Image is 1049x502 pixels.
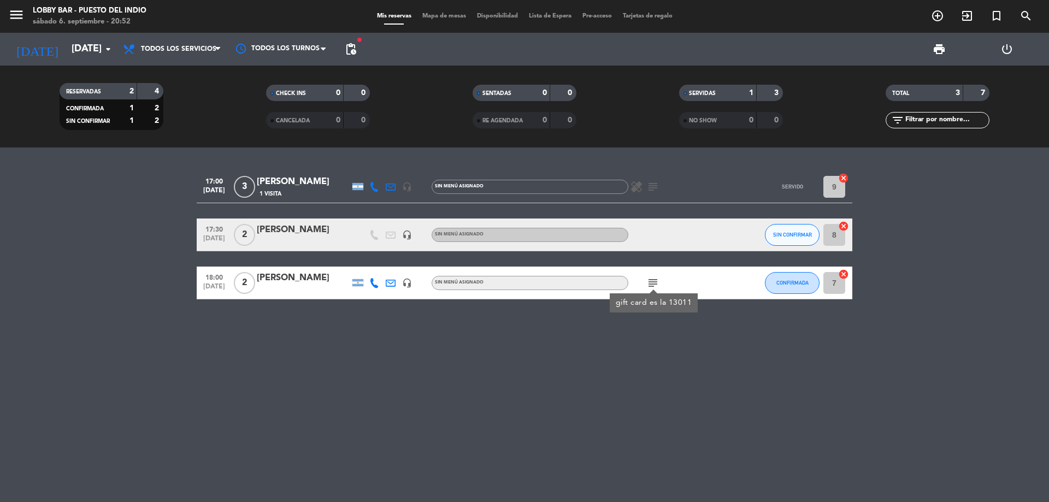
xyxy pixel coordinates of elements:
span: SIN CONFIRMAR [66,119,110,124]
span: RESERVADAS [66,89,101,95]
button: SIN CONFIRMAR [765,224,820,246]
span: SERVIDAS [689,91,716,96]
strong: 2 [129,87,134,95]
span: Todos los servicios [141,45,216,53]
span: [DATE] [201,187,228,199]
i: search [1019,9,1033,22]
i: cancel [838,173,849,184]
strong: 0 [336,116,340,124]
i: healing [630,180,643,193]
span: Sin menú asignado [435,184,484,188]
i: [DATE] [8,37,66,61]
i: power_settings_new [1000,43,1013,56]
strong: 0 [774,116,781,124]
strong: 1 [129,104,134,112]
button: CONFIRMADA [765,272,820,294]
div: Lobby Bar - Puesto del Indio [33,5,146,16]
strong: 1 [749,89,753,97]
i: exit_to_app [960,9,974,22]
span: Mis reservas [372,13,417,19]
strong: 0 [543,116,547,124]
strong: 0 [361,116,368,124]
span: CONFIRMADA [776,280,809,286]
span: 3 [234,176,255,198]
strong: 2 [155,104,161,112]
div: [PERSON_NAME] [257,271,350,285]
i: headset_mic [402,230,412,240]
i: arrow_drop_down [102,43,115,56]
div: gift card es la 13011 [616,297,692,309]
strong: 7 [981,89,987,97]
span: Tarjetas de regalo [617,13,678,19]
strong: 3 [956,89,960,97]
i: add_circle_outline [931,9,944,22]
span: NO SHOW [689,118,717,123]
span: Pre-acceso [577,13,617,19]
strong: 2 [155,117,161,125]
span: 17:30 [201,222,228,235]
strong: 3 [774,89,781,97]
strong: 1 [129,117,134,125]
span: RE AGENDADA [482,118,523,123]
span: SERVIDO [782,184,803,190]
button: SERVIDO [765,176,820,198]
strong: 0 [568,116,574,124]
i: subject [646,276,659,290]
span: 1 Visita [260,190,281,198]
span: CONFIRMADA [66,106,104,111]
span: [DATE] [201,235,228,247]
button: menu [8,7,25,27]
strong: 0 [568,89,574,97]
span: 18:00 [201,270,228,283]
strong: 0 [361,89,368,97]
span: 2 [234,224,255,246]
input: Filtrar por nombre... [904,114,989,126]
span: pending_actions [344,43,357,56]
div: LOG OUT [973,33,1041,66]
span: 2 [234,272,255,294]
span: Mapa de mesas [417,13,472,19]
i: cancel [838,269,849,280]
span: Sin menú asignado [435,280,484,285]
span: SIN CONFIRMAR [773,232,812,238]
span: CANCELADA [276,118,310,123]
span: Disponibilidad [472,13,523,19]
div: sábado 6. septiembre - 20:52 [33,16,146,27]
i: filter_list [891,114,904,127]
div: [PERSON_NAME] [257,223,350,237]
span: 17:00 [201,174,228,187]
i: menu [8,7,25,23]
i: headset_mic [402,182,412,192]
span: Lista de Espera [523,13,577,19]
span: CHECK INS [276,91,306,96]
span: print [933,43,946,56]
span: Sin menú asignado [435,232,484,237]
strong: 4 [155,87,161,95]
i: turned_in_not [990,9,1003,22]
span: fiber_manual_record [356,37,363,43]
strong: 0 [749,116,753,124]
i: cancel [838,221,849,232]
span: [DATE] [201,283,228,296]
i: subject [646,180,659,193]
strong: 0 [336,89,340,97]
strong: 0 [543,89,547,97]
i: headset_mic [402,278,412,288]
div: [PERSON_NAME] [257,175,350,189]
span: SENTADAS [482,91,511,96]
span: TOTAL [892,91,909,96]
